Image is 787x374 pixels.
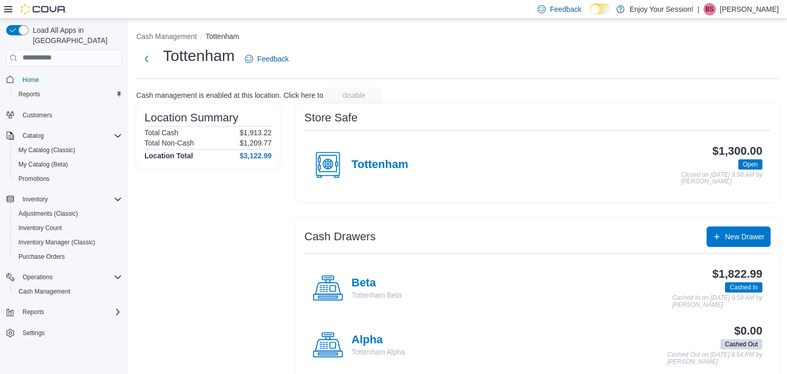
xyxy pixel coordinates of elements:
[18,210,78,218] span: Adjustments (Classic)
[136,91,323,99] p: Cash management is enabled at this location. Click here to
[10,250,126,264] button: Purchase Orders
[18,73,122,86] span: Home
[706,3,714,15] span: BS
[18,175,50,183] span: Promotions
[18,146,75,154] span: My Catalog (Classic)
[2,305,126,319] button: Reports
[18,326,122,339] span: Settings
[707,226,771,247] button: New Drawer
[18,327,49,339] a: Settings
[2,192,126,206] button: Inventory
[14,88,44,100] a: Reports
[667,351,762,365] p: Cashed Out on [DATE] 8:54 PM by [PERSON_NAME]
[550,4,581,14] span: Feedback
[351,277,402,290] h4: Beta
[712,268,762,280] h3: $1,822.99
[136,32,197,40] button: Cash Management
[18,224,62,232] span: Inventory Count
[14,285,122,298] span: Cash Management
[10,143,126,157] button: My Catalog (Classic)
[14,251,69,263] a: Purchase Orders
[2,72,126,87] button: Home
[18,74,43,86] a: Home
[241,49,293,69] a: Feedback
[23,132,44,140] span: Catalog
[18,109,56,121] a: Customers
[725,340,758,349] span: Cashed Out
[14,144,122,156] span: My Catalog (Classic)
[18,271,57,283] button: Operations
[29,25,122,46] span: Load All Apps in [GEOGRAPHIC_DATA]
[205,32,239,40] button: Tottenham
[18,160,68,169] span: My Catalog (Beta)
[734,325,762,337] h3: $0.00
[14,285,74,298] a: Cash Management
[18,287,70,296] span: Cash Management
[18,130,48,142] button: Catalog
[10,206,126,221] button: Adjustments (Classic)
[720,339,762,349] span: Cashed Out
[14,222,66,234] a: Inventory Count
[144,112,238,124] h3: Location Summary
[23,111,52,119] span: Customers
[23,308,44,316] span: Reports
[10,235,126,250] button: Inventory Manager (Classic)
[240,129,272,137] p: $1,913.22
[18,193,122,205] span: Inventory
[325,87,383,103] button: disable
[10,221,126,235] button: Inventory Count
[18,306,122,318] span: Reports
[23,329,45,337] span: Settings
[6,68,122,367] nav: Complex example
[23,195,48,203] span: Inventory
[743,160,758,169] span: Open
[240,139,272,147] p: $1,209.77
[697,3,699,15] p: |
[720,3,779,15] p: [PERSON_NAME]
[343,90,365,100] span: disable
[14,88,122,100] span: Reports
[144,129,178,137] h6: Total Cash
[18,271,122,283] span: Operations
[144,152,193,160] h4: Location Total
[351,158,408,172] h4: Tottenham
[18,238,95,246] span: Inventory Manager (Classic)
[14,158,122,171] span: My Catalog (Beta)
[18,109,122,121] span: Customers
[2,325,126,340] button: Settings
[351,290,402,300] p: Tottenham Beta
[672,295,762,308] p: Cashed In on [DATE] 9:59 AM by [PERSON_NAME]
[20,4,67,14] img: Cova
[14,158,72,171] a: My Catalog (Beta)
[304,112,358,124] h3: Store Safe
[14,173,54,185] a: Promotions
[144,139,194,147] h6: Total Non-Cash
[18,193,52,205] button: Inventory
[23,76,39,84] span: Home
[163,46,235,66] h1: Tottenham
[136,31,779,44] nav: An example of EuiBreadcrumbs
[351,334,405,347] h4: Alpha
[18,90,40,98] span: Reports
[703,3,716,15] div: Blake Stocco
[14,144,79,156] a: My Catalog (Classic)
[14,236,122,248] span: Inventory Manager (Classic)
[351,347,405,357] p: Tottenham Alpha
[14,207,122,220] span: Adjustments (Classic)
[14,207,82,220] a: Adjustments (Classic)
[10,87,126,101] button: Reports
[738,159,762,170] span: Open
[590,4,611,14] input: Dark Mode
[10,284,126,299] button: Cash Management
[10,157,126,172] button: My Catalog (Beta)
[712,145,762,157] h3: $1,300.00
[18,306,48,318] button: Reports
[14,222,122,234] span: Inventory Count
[630,3,694,15] p: Enjoy Your Session!
[14,173,122,185] span: Promotions
[23,273,53,281] span: Operations
[2,129,126,143] button: Catalog
[257,54,288,64] span: Feedback
[240,152,272,160] h4: $3,122.99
